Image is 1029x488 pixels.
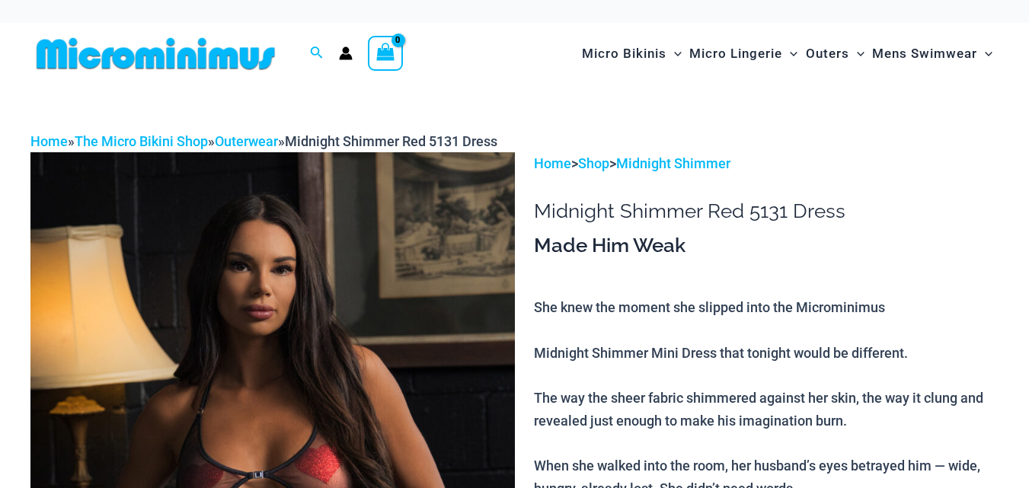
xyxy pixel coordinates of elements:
span: Mens Swimwear [872,34,977,73]
a: The Micro Bikini Shop [75,133,208,149]
span: Menu Toggle [782,34,797,73]
a: Search icon link [310,44,324,63]
a: Micro BikinisMenu ToggleMenu Toggle [578,30,685,77]
h1: Midnight Shimmer Red 5131 Dress [534,199,999,223]
span: Menu Toggle [977,34,992,73]
span: » » » [30,133,497,149]
span: Micro Bikinis [582,34,666,73]
a: Midnight Shimmer [616,155,730,171]
p: > > [534,152,999,175]
a: Account icon link [339,46,353,60]
a: OutersMenu ToggleMenu Toggle [802,30,868,77]
span: Micro Lingerie [689,34,782,73]
h3: Made Him Weak [534,233,999,259]
a: Shop [578,155,609,171]
span: Midnight Shimmer Red 5131 Dress [285,133,497,149]
nav: Site Navigation [576,28,999,79]
img: MM SHOP LOGO FLAT [30,37,281,71]
span: Outers [806,34,849,73]
a: Home [534,155,571,171]
a: View Shopping Cart, empty [368,36,403,71]
a: Micro LingerieMenu ToggleMenu Toggle [685,30,801,77]
span: Menu Toggle [849,34,864,73]
span: Menu Toggle [666,34,682,73]
a: Home [30,133,68,149]
a: Outerwear [215,133,278,149]
a: Mens SwimwearMenu ToggleMenu Toggle [868,30,996,77]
